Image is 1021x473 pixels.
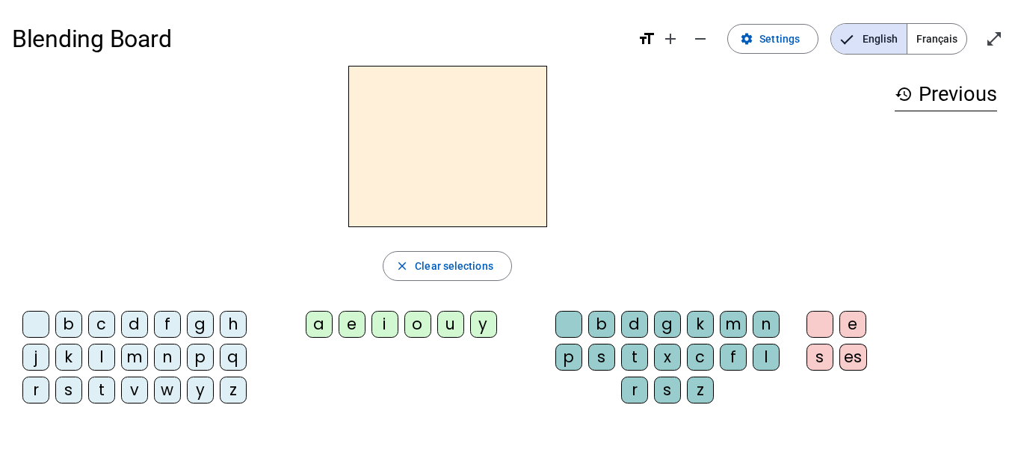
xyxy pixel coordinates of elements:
div: l [88,344,115,371]
div: r [621,377,648,404]
div: g [187,311,214,338]
mat-icon: add [661,30,679,48]
div: n [154,344,181,371]
button: Settings [727,24,818,54]
button: Clear selections [383,251,512,281]
div: es [839,344,867,371]
div: b [55,311,82,338]
div: f [720,344,747,371]
h3: Previous [895,78,997,111]
div: y [470,311,497,338]
div: g [654,311,681,338]
div: e [839,311,866,338]
div: l [753,344,780,371]
div: k [55,344,82,371]
mat-button-toggle-group: Language selection [830,23,967,55]
mat-icon: remove [691,30,709,48]
div: w [154,377,181,404]
div: r [22,377,49,404]
div: z [687,377,714,404]
div: y [187,377,214,404]
div: j [22,344,49,371]
div: p [555,344,582,371]
div: s [55,377,82,404]
div: d [621,311,648,338]
div: z [220,377,247,404]
div: u [437,311,464,338]
div: p [187,344,214,371]
div: f [154,311,181,338]
mat-icon: format_size [638,30,656,48]
div: q [220,344,247,371]
div: b [588,311,615,338]
span: Settings [759,30,800,48]
div: o [404,311,431,338]
button: Decrease font size [685,24,715,54]
div: d [121,311,148,338]
div: v [121,377,148,404]
span: Clear selections [415,257,493,275]
h1: Blending Board [12,15,626,63]
div: s [806,344,833,371]
span: English [831,24,907,54]
div: s [654,377,681,404]
mat-icon: open_in_full [985,30,1003,48]
div: m [720,311,747,338]
div: c [687,344,714,371]
div: m [121,344,148,371]
div: x [654,344,681,371]
div: c [88,311,115,338]
mat-icon: settings [740,32,753,46]
div: k [687,311,714,338]
div: t [621,344,648,371]
div: i [371,311,398,338]
div: a [306,311,333,338]
button: Increase font size [656,24,685,54]
button: Enter full screen [979,24,1009,54]
div: h [220,311,247,338]
mat-icon: history [895,85,913,103]
div: n [753,311,780,338]
div: e [339,311,365,338]
div: t [88,377,115,404]
span: Français [907,24,966,54]
div: s [588,344,615,371]
mat-icon: close [395,259,409,273]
